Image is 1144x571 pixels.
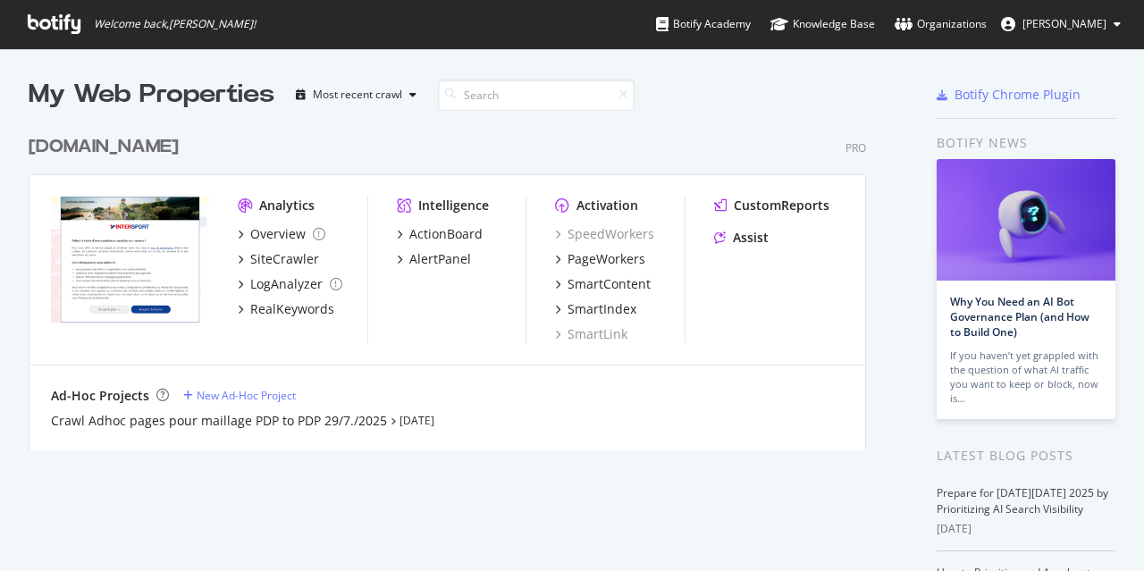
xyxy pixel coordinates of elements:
[733,229,769,247] div: Assist
[250,300,334,318] div: RealKeywords
[250,225,306,243] div: Overview
[895,15,987,33] div: Organizations
[770,15,875,33] div: Knowledge Base
[29,134,179,160] div: [DOMAIN_NAME]
[238,225,325,243] a: Overview
[555,250,645,268] a: PageWorkers
[409,225,483,243] div: ActionBoard
[568,275,651,293] div: SmartContent
[438,80,635,111] input: Search
[714,229,769,247] a: Assist
[409,250,471,268] div: AlertPanel
[576,197,638,214] div: Activation
[937,446,1115,466] div: Latest Blog Posts
[555,225,654,243] a: SpeedWorkers
[950,294,1089,340] a: Why You Need an AI Bot Governance Plan (and How to Build One)
[250,250,319,268] div: SiteCrawler
[1022,16,1106,31] span: Claro Mathilde
[289,80,424,109] button: Most recent crawl
[250,275,323,293] div: LogAnalyzer
[51,412,387,430] a: Crawl Adhoc pages pour maillage PDP to PDP 29/7./2025
[555,325,627,343] a: SmartLink
[955,86,1081,104] div: Botify Chrome Plugin
[183,388,296,403] a: New Ad-Hoc Project
[568,250,645,268] div: PageWorkers
[259,197,315,214] div: Analytics
[555,275,651,293] a: SmartContent
[238,300,334,318] a: RealKeywords
[734,197,829,214] div: CustomReports
[397,250,471,268] a: AlertPanel
[197,388,296,403] div: New Ad-Hoc Project
[937,159,1115,281] img: Why You Need an AI Bot Governance Plan (and How to Build One)
[400,413,434,428] a: [DATE]
[29,113,880,450] div: grid
[418,197,489,214] div: Intelligence
[937,133,1115,153] div: Botify news
[238,275,342,293] a: LogAnalyzer
[51,197,209,323] img: www.intersport.fr
[568,300,636,318] div: SmartIndex
[238,250,319,268] a: SiteCrawler
[555,300,636,318] a: SmartIndex
[987,10,1135,38] button: [PERSON_NAME]
[937,521,1115,537] div: [DATE]
[937,485,1108,516] a: Prepare for [DATE][DATE] 2025 by Prioritizing AI Search Visibility
[313,89,402,100] div: Most recent crawl
[845,140,866,155] div: Pro
[397,225,483,243] a: ActionBoard
[656,15,751,33] div: Botify Academy
[950,348,1102,406] div: If you haven’t yet grappled with the question of what AI traffic you want to keep or block, now is…
[94,17,256,31] span: Welcome back, [PERSON_NAME] !
[714,197,829,214] a: CustomReports
[937,86,1081,104] a: Botify Chrome Plugin
[29,134,186,160] a: [DOMAIN_NAME]
[29,77,274,113] div: My Web Properties
[51,387,149,405] div: Ad-Hoc Projects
